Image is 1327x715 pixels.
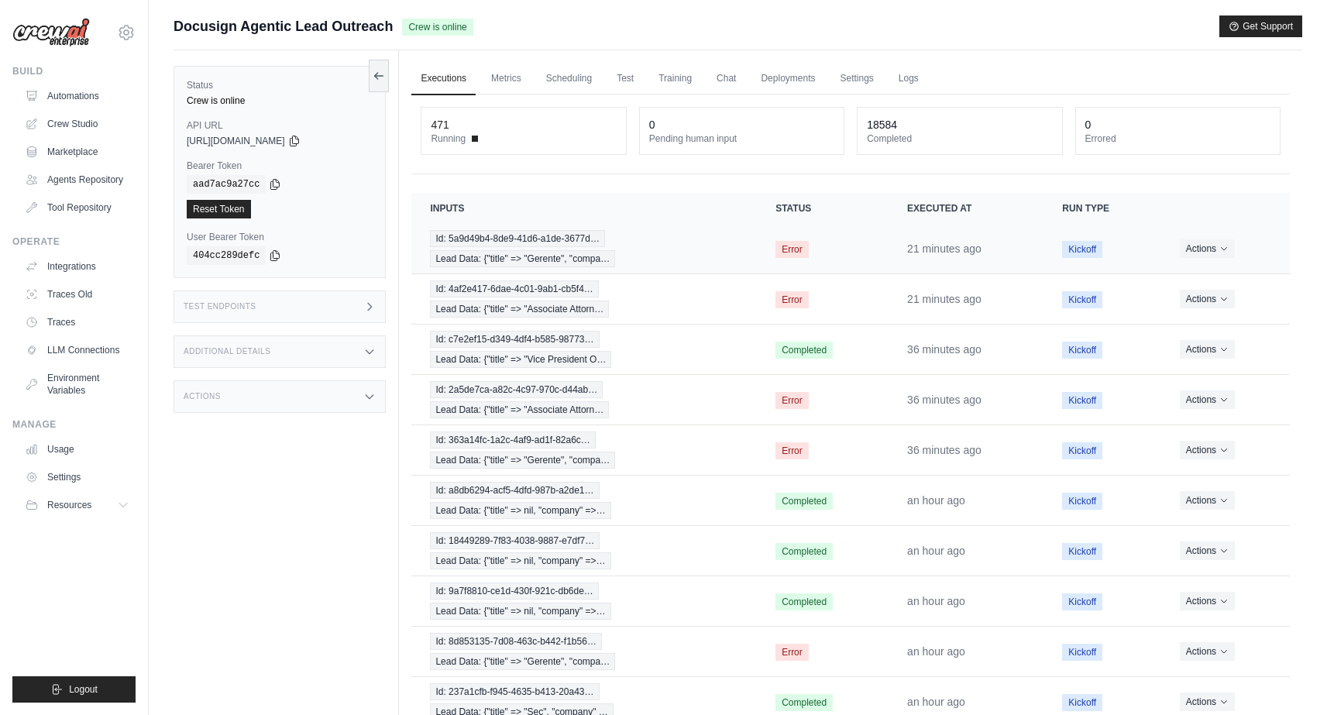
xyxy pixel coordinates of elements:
span: Kickoff [1062,644,1102,661]
span: Kickoff [1062,593,1102,610]
a: View execution details for Id [430,532,738,569]
span: Logout [69,683,98,696]
span: Lead Data: {"title" => "Associate Attorn… [430,301,609,318]
h3: Additional Details [184,347,270,356]
div: Build [12,65,136,77]
th: Run Type [1043,193,1160,224]
label: Bearer Token [187,160,373,172]
a: View execution details for Id [430,280,738,318]
a: View execution details for Id [430,381,738,418]
button: Actions for execution [1180,390,1235,409]
a: Traces Old [19,282,136,307]
a: View execution details for Id [430,633,738,670]
button: Actions for execution [1180,642,1235,661]
time: September 22, 2025 at 15:02 PDT [907,293,981,305]
a: Settings [830,63,882,95]
div: Operate [12,235,136,248]
a: View execution details for Id [430,230,738,267]
a: Automations [19,84,136,108]
span: Completed [775,493,833,510]
span: Error [775,644,809,661]
a: Integrations [19,254,136,279]
iframe: Chat Widget [1250,641,1327,715]
a: Executions [411,63,476,95]
span: Lead Data: {"title" => "Associate Attorn… [430,401,609,418]
span: Lead Data: {"title" => nil, "company" =>… [430,552,610,569]
label: User Bearer Token [187,231,373,243]
span: Lead Data: {"title" => "Gerente", "compa… [430,250,615,267]
h3: Test Endpoints [184,302,256,311]
th: Status [757,193,889,224]
a: Deployments [751,63,824,95]
span: Id: 363a14fc-1a2c-4af9-ad1f-82a6c… [430,431,595,449]
dt: Completed [867,132,1052,145]
h3: Actions [184,392,221,401]
div: 0 [649,117,655,132]
a: Scheduling [537,63,601,95]
a: Test [607,63,643,95]
span: Lead Data: {"title" => nil, "company" =>… [430,603,610,620]
span: Kickoff [1062,241,1102,258]
dt: Errored [1085,132,1270,145]
th: Executed at [889,193,1043,224]
img: Logo [12,18,90,47]
time: September 22, 2025 at 15:02 PDT [907,242,981,255]
a: Logs [889,63,928,95]
a: View execution details for Id [430,583,738,620]
span: Kickoff [1062,442,1102,459]
span: Lead Data: {"title" => "Vice President O… [430,351,611,368]
button: Get Support [1219,15,1302,37]
a: Usage [19,437,136,462]
a: Environment Variables [19,366,136,403]
a: Reset Token [187,200,251,218]
span: Kickoff [1062,291,1102,308]
span: Error [775,241,809,258]
div: Manage [12,418,136,431]
time: September 22, 2025 at 14:47 PDT [907,444,981,456]
span: Id: 237a1cfb-f945-4635-b413-20a43… [430,683,599,700]
a: Training [649,63,701,95]
button: Actions for execution [1180,693,1235,711]
label: API URL [187,119,373,132]
button: Resources [19,493,136,517]
a: Chat [707,63,745,95]
button: Actions for execution [1180,290,1235,308]
span: Error [775,442,809,459]
div: 471 [431,117,449,132]
a: LLM Connections [19,338,136,363]
button: Actions for execution [1180,491,1235,510]
span: Lead Data: {"title" => "Gerente", "compa… [430,452,615,469]
span: Error [775,291,809,308]
time: September 22, 2025 at 14:47 PDT [907,394,981,406]
span: Kickoff [1062,392,1102,409]
a: Crew Studio [19,112,136,136]
div: Crew is online [187,95,373,107]
th: Inputs [411,193,757,224]
span: Kickoff [1062,493,1102,510]
span: Kickoff [1062,543,1102,560]
span: Id: c7e2ef15-d349-4df4-b585-98773… [430,331,599,348]
button: Actions for execution [1180,340,1235,359]
span: Running [431,132,466,145]
a: Marketplace [19,139,136,164]
button: Actions for execution [1180,441,1235,459]
button: Actions for execution [1180,239,1235,258]
a: Tool Repository [19,195,136,220]
time: September 22, 2025 at 14:32 PDT [907,595,965,607]
span: Id: 5a9d49b4-8de9-41d6-a1de-3677d… [430,230,605,247]
label: Status [187,79,373,91]
span: Id: 4af2e417-6dae-4c01-9ab1-cb5f4… [430,280,598,297]
span: Resources [47,499,91,511]
span: Lead Data: {"title" => nil, "company" =>… [430,502,610,519]
span: [URL][DOMAIN_NAME] [187,135,285,147]
dt: Pending human input [649,132,834,145]
a: Metrics [482,63,531,95]
a: View execution details for Id [430,431,738,469]
span: Completed [775,593,833,610]
span: Kickoff [1062,694,1102,711]
span: Kickoff [1062,342,1102,359]
span: Lead Data: {"title" => "Gerente", "compa… [430,653,615,670]
span: Id: 8d853135-7d08-463c-b442-f1b56… [430,633,602,650]
time: September 22, 2025 at 14:32 PDT [907,696,965,708]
